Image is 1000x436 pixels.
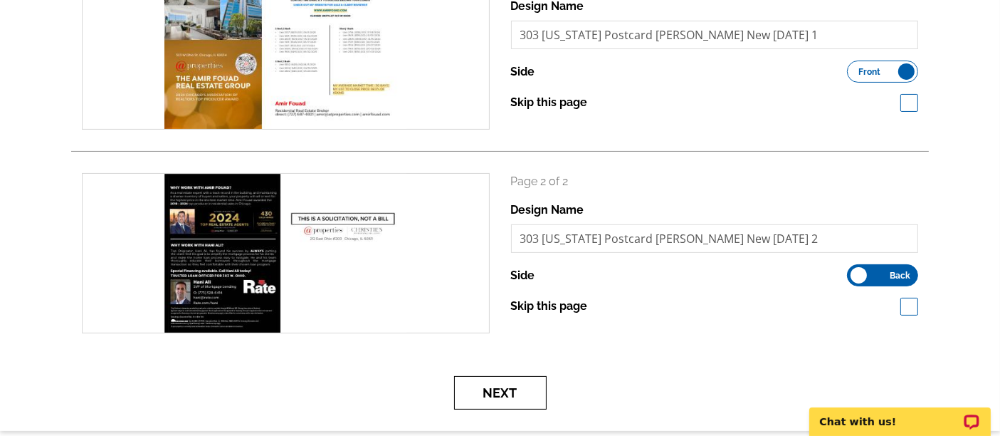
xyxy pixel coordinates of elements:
[511,63,535,81] label: Side
[454,376,547,410] button: Next
[858,68,880,76] span: Front
[511,202,584,219] label: Design Name
[511,94,588,111] label: Skip this page
[890,272,910,279] span: Back
[511,173,919,190] p: Page 2 of 2
[800,391,1000,436] iframe: LiveChat chat widget
[511,224,919,253] input: File Name
[511,21,919,49] input: File Name
[511,298,588,315] label: Skip this page
[511,267,535,284] label: Side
